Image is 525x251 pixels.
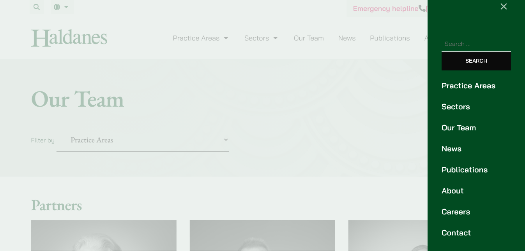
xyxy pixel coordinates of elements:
a: Sectors [442,101,511,112]
a: Careers [442,206,511,218]
a: About [442,185,511,197]
a: Publications [442,164,511,176]
a: Contact [442,227,511,239]
a: News [442,143,511,154]
a: Our Team [442,122,511,133]
a: Practice Areas [442,80,511,91]
input: Search [442,52,511,70]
